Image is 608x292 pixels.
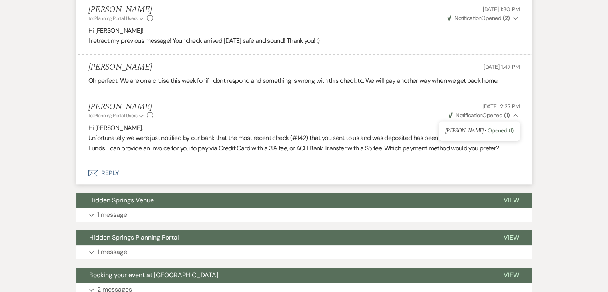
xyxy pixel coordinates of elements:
span: [DATE] 2:27 PM [482,103,520,110]
p: 1 message [97,210,127,220]
p: [PERSON_NAME] • [445,127,514,136]
span: Opened [447,14,510,22]
button: View [491,230,532,245]
span: View [504,196,519,204]
span: View [504,271,519,279]
p: 1 message [97,247,127,257]
button: to: Planning Portal Users [88,112,145,119]
p: Hi [PERSON_NAME]! [88,26,520,36]
strong: ( 1 ) [504,112,510,119]
span: Booking your event at [GEOGRAPHIC_DATA]! [89,271,220,279]
button: 1 message [76,208,532,222]
p: Hi [PERSON_NAME], [88,123,520,133]
span: to: Planning Portal Users [88,112,138,119]
button: View [491,268,532,283]
span: View [504,233,519,242]
button: 1 message [76,245,532,259]
button: Hidden Springs Planning Portal [76,230,491,245]
span: Notification [456,112,482,119]
span: Opened (1) [488,127,514,134]
span: Opened [449,112,510,119]
button: Reply [76,162,532,184]
button: Booking your event at [GEOGRAPHIC_DATA]! [76,268,491,283]
span: to: Planning Portal Users [88,15,138,22]
h5: [PERSON_NAME] [88,5,153,15]
span: [DATE] 1:30 PM [482,6,520,13]
strong: ( 2 ) [502,14,510,22]
span: [DATE] 1:47 PM [483,63,520,70]
h5: [PERSON_NAME] [88,102,153,112]
h5: [PERSON_NAME] [88,62,152,72]
span: Hidden Springs Planning Portal [89,233,179,242]
span: Notification [455,14,481,22]
button: View [491,193,532,208]
p: Unfortunately we were just notified by our bank that the most recent check (#142) that you sent t... [88,133,520,153]
button: Hidden Springs Venue [76,193,491,208]
button: NotificationOpened (1) [447,111,520,120]
button: NotificationOpened (2) [446,14,520,22]
p: I retract my previous message! Your check arrived [DATE] safe and sound! Thank you! :) [88,36,520,46]
span: Hidden Springs Venue [89,196,154,204]
p: Oh perfect! We are on a cruise this week for if I dont respond and something is wrong with this c... [88,76,520,86]
button: to: Planning Portal Users [88,15,145,22]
